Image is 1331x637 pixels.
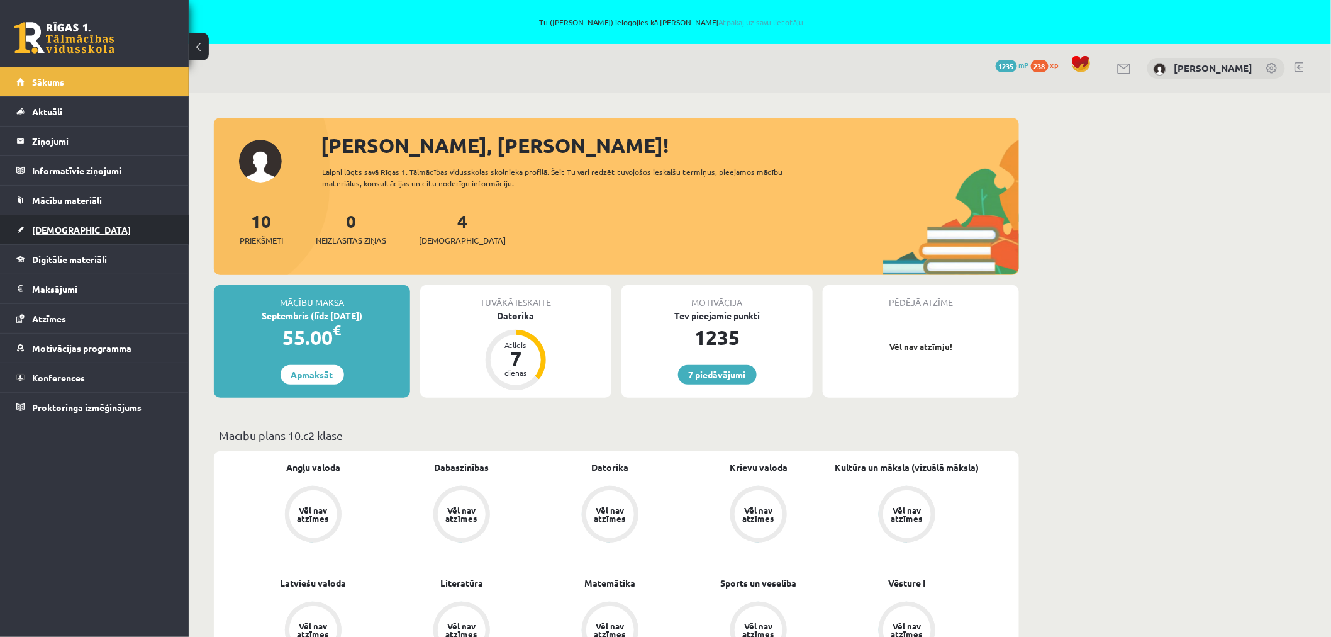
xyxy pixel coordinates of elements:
[1031,60,1049,72] span: 238
[16,127,173,155] a: Ziņojumi
[16,363,173,392] a: Konferences
[240,210,283,247] a: 10Priekšmeti
[730,461,788,474] a: Krievu valoda
[621,285,813,309] div: Motivācija
[435,461,489,474] a: Dabaszinības
[889,577,926,590] a: Vēsture I
[296,506,331,522] div: Vēl nav atzīmes
[419,210,506,247] a: 4[DEMOGRAPHIC_DATA]
[32,274,173,303] legend: Maksājumi
[32,402,142,413] span: Proktoringa izmēģinājums
[420,285,611,309] div: Tuvākā ieskaite
[420,309,611,392] a: Datorika Atlicis 7 dienas
[16,393,173,422] a: Proktoringa izmēģinājums
[219,427,1014,444] p: Mācību plāns 10.c2 klase
[741,506,776,522] div: Vēl nav atzīmes
[621,309,813,322] div: Tev pieejamie punkti
[214,322,410,352] div: 55.00
[239,486,387,545] a: Vēl nav atzīmes
[1050,60,1059,70] span: xp
[1019,60,1029,70] span: mP
[678,365,757,385] a: 7 piedāvājumi
[419,234,506,247] span: [DEMOGRAPHIC_DATA]
[316,210,386,247] a: 0Neizlasītās ziņas
[333,321,342,339] span: €
[721,577,797,590] a: Sports un veselība
[32,106,62,117] span: Aktuāli
[32,254,107,265] span: Digitālie materiāli
[718,17,803,27] a: Atpakaļ uz savu lietotāju
[497,341,535,349] div: Atlicis
[32,127,173,155] legend: Ziņojumi
[593,506,628,522] div: Vēl nav atzīmes
[835,461,979,474] a: Kultūra un māksla (vizuālā māksla)
[316,234,386,247] span: Neizlasītās ziņas
[585,577,636,590] a: Matemātika
[214,309,410,322] div: Septembris (līdz [DATE])
[32,372,85,383] span: Konferences
[281,577,347,590] a: Latviešu valoda
[1154,63,1166,76] img: Margarita Petruse
[240,234,283,247] span: Priekšmeti
[387,486,536,545] a: Vēl nav atzīmes
[16,215,173,244] a: [DEMOGRAPHIC_DATA]
[16,156,173,185] a: Informatīvie ziņojumi
[281,365,344,385] a: Apmaksāt
[829,341,1013,353] p: Vēl nav atzīmju!
[322,166,805,189] div: Laipni lūgts savā Rīgas 1. Tālmācības vidusskolas skolnieka profilā. Šeit Tu vari redzēt tuvojošo...
[833,486,981,545] a: Vēl nav atzīmes
[16,304,173,333] a: Atzīmes
[1174,62,1253,74] a: [PERSON_NAME]
[32,156,173,185] legend: Informatīvie ziņojumi
[497,369,535,376] div: dienas
[16,67,173,96] a: Sākums
[32,342,131,354] span: Motivācijas programma
[996,60,1029,70] a: 1235 mP
[32,194,102,206] span: Mācību materiāli
[16,245,173,274] a: Digitālie materiāli
[321,130,1019,161] div: [PERSON_NAME], [PERSON_NAME]!
[592,461,629,474] a: Datorika
[145,18,1198,26] span: Tu ([PERSON_NAME]) ielogojies kā [PERSON_NAME]
[996,60,1017,72] span: 1235
[420,309,611,322] div: Datorika
[32,76,64,87] span: Sākums
[14,22,114,54] a: Rīgas 1. Tālmācības vidusskola
[286,461,340,474] a: Angļu valoda
[823,285,1019,309] div: Pēdējā atzīme
[32,224,131,235] span: [DEMOGRAPHIC_DATA]
[684,486,833,545] a: Vēl nav atzīmes
[1031,60,1065,70] a: 238 xp
[32,313,66,324] span: Atzīmes
[214,285,410,309] div: Mācību maksa
[16,186,173,215] a: Mācību materiāli
[621,322,813,352] div: 1235
[889,506,925,522] div: Vēl nav atzīmes
[16,97,173,126] a: Aktuāli
[440,577,483,590] a: Literatūra
[497,349,535,369] div: 7
[16,274,173,303] a: Maksājumi
[444,506,479,522] div: Vēl nav atzīmes
[536,486,684,545] a: Vēl nav atzīmes
[16,334,173,363] a: Motivācijas programma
